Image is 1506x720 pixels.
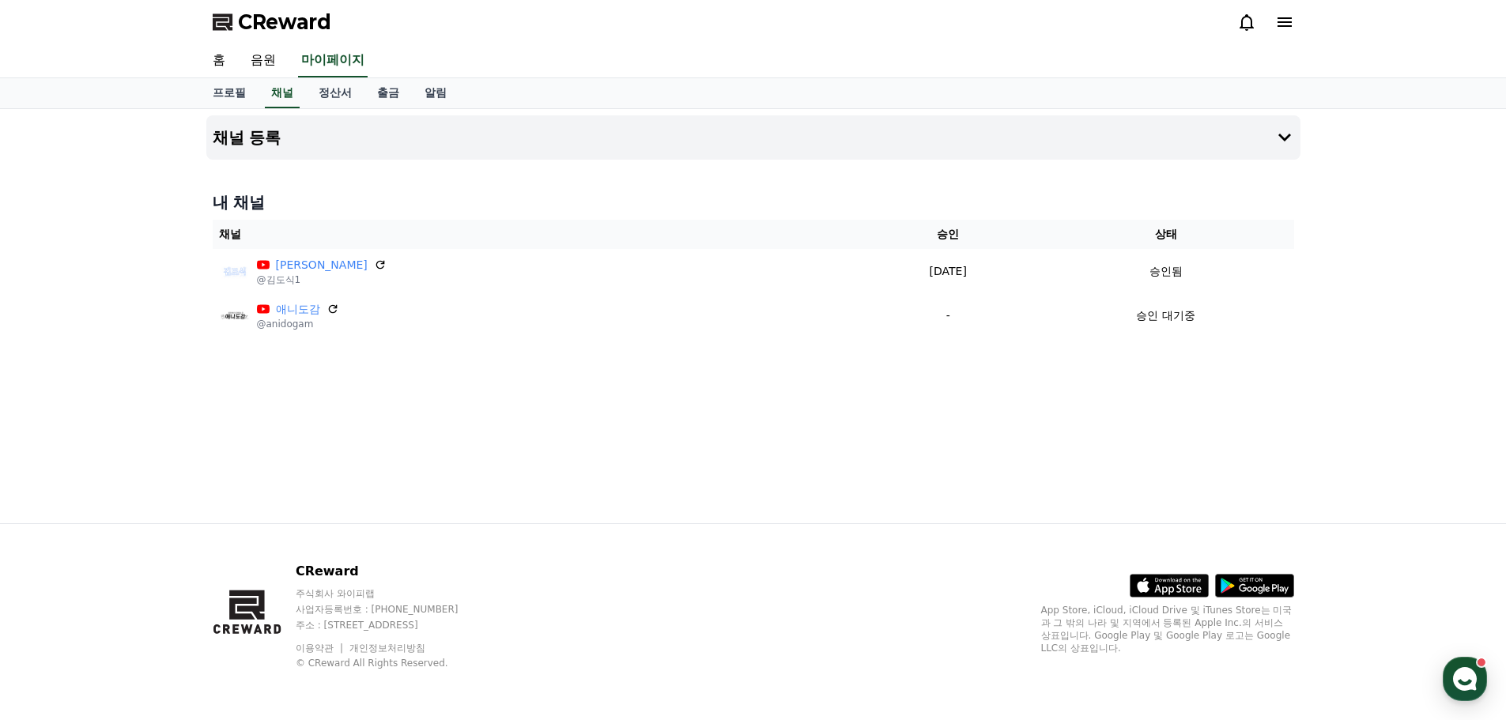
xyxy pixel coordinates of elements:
[238,44,289,77] a: 음원
[296,619,489,631] p: 주소 : [STREET_ADDRESS]
[1149,263,1183,280] p: 승인됨
[219,255,251,287] img: 김도식
[238,9,331,35] span: CReward
[298,44,368,77] a: 마이페이지
[296,643,345,654] a: 이용약관
[296,603,489,616] p: 사업자등록번호 : [PHONE_NUMBER]
[213,220,859,249] th: 채널
[200,44,238,77] a: 홈
[412,78,459,108] a: 알림
[1041,604,1294,654] p: App Store, iCloud, iCloud Drive 및 iTunes Store는 미국과 그 밖의 나라 및 지역에서 등록된 Apple Inc.의 서비스 상표입니다. Goo...
[206,115,1300,160] button: 채널 등록
[276,301,320,318] a: 애니도감
[213,191,1294,213] h4: 내 채널
[296,562,489,581] p: CReward
[257,273,387,286] p: @김도식1
[276,257,368,273] a: [PERSON_NAME]
[296,657,489,669] p: © CReward All Rights Reserved.
[200,78,259,108] a: 프로필
[213,9,331,35] a: CReward
[213,129,281,146] h4: 채널 등록
[265,78,300,108] a: 채널
[364,78,412,108] a: 출금
[296,587,489,600] p: 주식회사 와이피랩
[349,643,425,654] a: 개인정보처리방침
[1136,307,1195,324] p: 승인 대기중
[257,318,339,330] p: @anidogam
[306,78,364,108] a: 정산서
[865,307,1032,324] p: -
[1038,220,1294,249] th: 상태
[859,220,1038,249] th: 승인
[219,300,251,331] img: 애니도감
[865,263,1032,280] p: [DATE]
